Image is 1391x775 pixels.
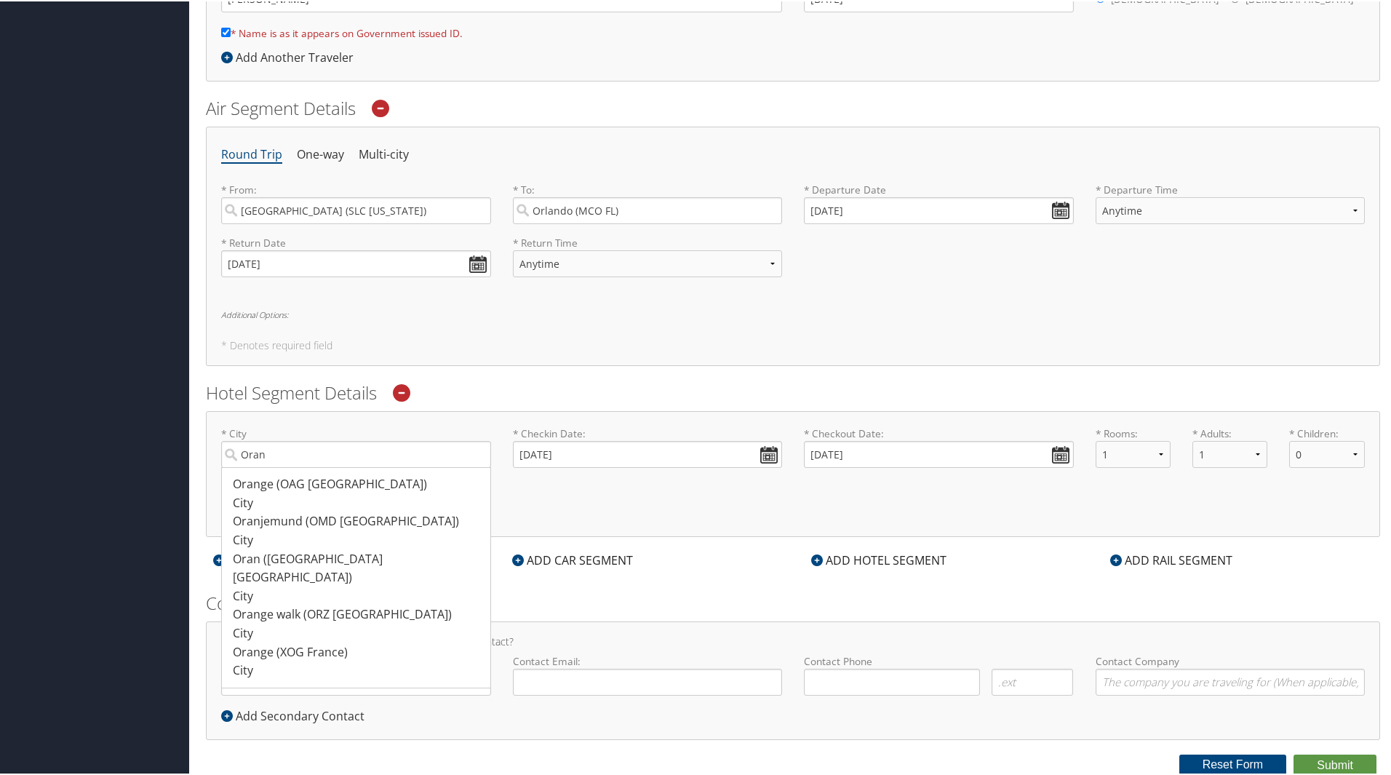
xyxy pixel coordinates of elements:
input: .ext [992,667,1074,694]
input: Contact Company [1096,667,1366,694]
h4: If we have questions, who would be the best person to contact? [221,635,1365,645]
input: * Checkin Date: [513,440,783,466]
li: One-way [297,140,344,167]
button: Submit [1294,753,1376,775]
h6: Additional Options: [221,480,1365,488]
li: Round Trip [221,140,282,167]
label: * Rooms: [1096,425,1171,440]
label: Contact Phone [804,653,1074,667]
div: Oran ([GEOGRAPHIC_DATA] [GEOGRAPHIC_DATA]) [233,549,483,586]
div: Oranjemund (OMD [GEOGRAPHIC_DATA]) [233,511,483,530]
div: ADD RAIL SEGMENT [1103,550,1240,568]
h2: Hotel Segment Details [206,379,1380,404]
label: * Adults: [1192,425,1267,440]
div: Orange (OAG [GEOGRAPHIC_DATA]) [233,474,483,493]
h2: Air Segment Details [206,95,1380,119]
input: * Checkout Date: [804,440,1074,466]
div: Add Another Traveler [221,47,361,65]
label: * Checkout Date: [804,425,1074,466]
label: * City [221,425,491,466]
label: * From: [221,181,491,223]
div: Add Secondary Contact [221,706,372,723]
div: Orange walk (ORZ [GEOGRAPHIC_DATA]) [233,604,483,623]
label: * Checkin Date: [513,425,783,466]
label: * Departure Time [1096,181,1366,234]
input: MM/DD/YYYY [804,196,1074,223]
div: Orange (XOG France) [233,642,483,661]
div: City [233,493,483,512]
label: Contact Company [1096,653,1366,694]
button: Reset Form [1179,753,1287,774]
h5: * Denotes required field [221,510,1365,520]
label: * Return Date [221,234,491,249]
div: ADD CAR SEGMENT [505,550,640,568]
select: * Departure Time [1096,196,1366,223]
label: Contact Email: [513,653,783,694]
div: City [233,660,483,679]
input: Contact Email: [513,667,783,694]
input: City or Airport Code [513,196,783,223]
label: * Return Time [513,234,783,249]
label: * To: [513,181,783,223]
h5: * Denotes required field [221,339,1365,349]
h2: Contact Details: [206,589,1380,614]
label: * Departure Date [804,181,1074,196]
div: City [233,530,483,549]
div: ADD HOTEL SEGMENT [804,550,954,568]
input: City or Airport Code [221,196,491,223]
input: MM/DD/YYYY [221,249,491,276]
label: * Children: [1289,425,1364,440]
div: ADD AIR SEGMENT [206,550,337,568]
input: Orange (OAG [GEOGRAPHIC_DATA])CityOranjemund (OMD [GEOGRAPHIC_DATA])CityOran ([GEOGRAPHIC_DATA] [... [221,440,491,466]
li: Multi-city [359,140,409,167]
div: City [233,586,483,605]
h6: Additional Options: [221,309,1365,317]
div: City [233,623,483,642]
label: * Name is as it appears on Government issued ID. [221,18,463,45]
input: * Name is as it appears on Government issued ID. [221,26,231,36]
